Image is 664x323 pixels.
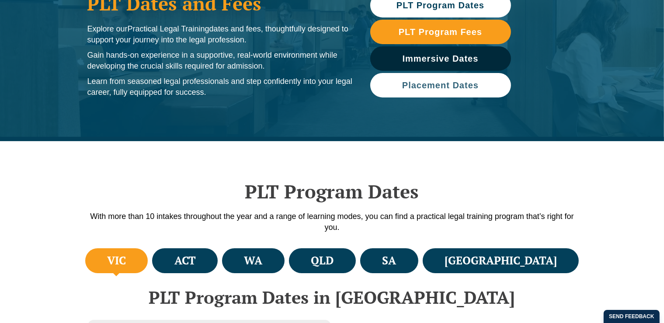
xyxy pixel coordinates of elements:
[445,254,557,268] h4: [GEOGRAPHIC_DATA]
[244,254,263,268] h4: WA
[87,76,353,98] p: Learn from seasoned legal professionals and step confidently into your legal career, fully equipp...
[370,73,511,97] a: Placement Dates
[174,254,196,268] h4: ACT
[83,211,581,233] p: With more than 10 intakes throughout the year and a range of learning modes, you can find a pract...
[403,54,479,63] span: Immersive Dates
[402,81,479,90] span: Placement Dates
[87,50,353,72] p: Gain hands-on experience in a supportive, real-world environment while developing the crucial ski...
[107,254,126,268] h4: VIC
[83,181,581,202] h2: PLT Program Dates
[370,46,511,71] a: Immersive Dates
[311,254,334,268] h4: QLD
[83,288,581,307] h2: PLT Program Dates in [GEOGRAPHIC_DATA]
[382,254,396,268] h4: SA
